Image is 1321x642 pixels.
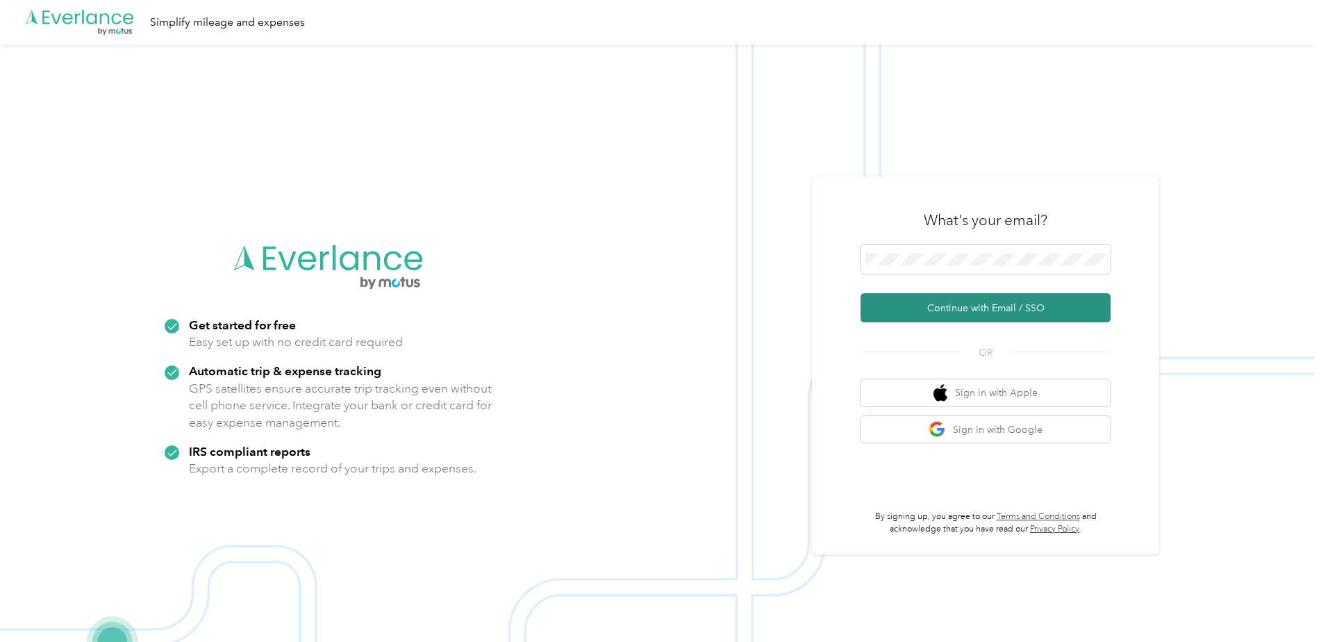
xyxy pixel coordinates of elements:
[933,384,947,402] img: apple logo
[189,460,476,477] p: Export a complete record of your trips and expenses.
[189,363,381,378] strong: Automatic trip & expense tracking
[924,211,1047,230] h3: What's your email?
[150,14,305,31] div: Simplify mileage and expenses
[189,380,492,431] p: GPS satellites ensure accurate trip tracking even without cell phone service. Integrate your bank...
[1030,524,1079,534] a: Privacy Policy
[861,379,1111,406] button: apple logoSign in with Apple
[861,416,1111,443] button: google logoSign in with Google
[997,511,1080,522] a: Terms and Conditions
[189,334,403,351] p: Easy set up with no credit card required
[189,444,310,459] strong: IRS compliant reports
[861,293,1111,322] button: Continue with Email / SSO
[929,421,946,438] img: google logo
[961,345,1010,360] span: OR
[861,511,1111,535] p: By signing up, you agree to our and acknowledge that you have read our .
[189,318,296,332] strong: Get started for free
